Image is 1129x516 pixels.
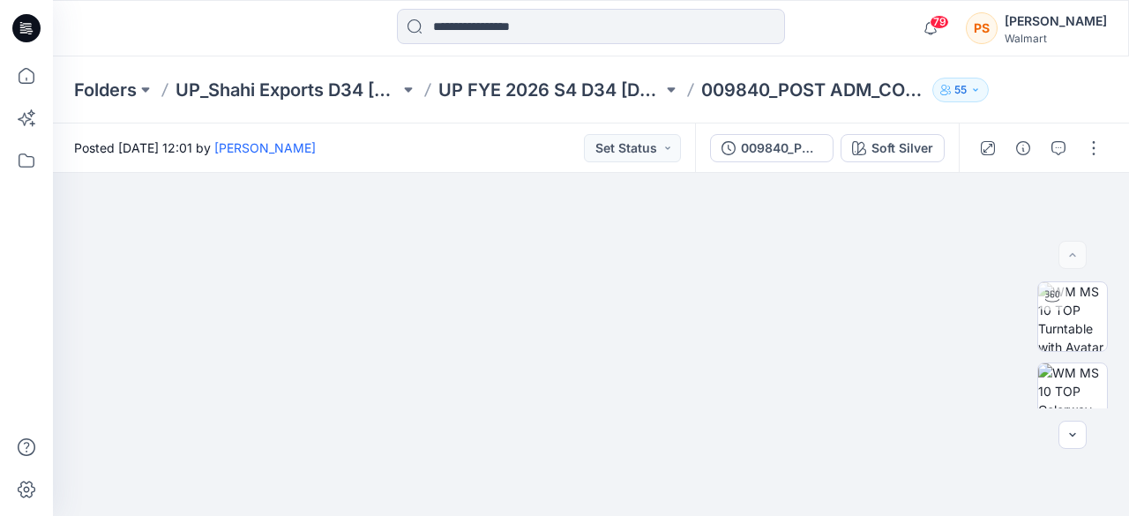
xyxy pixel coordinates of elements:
[954,80,967,100] p: 55
[1005,32,1107,45] div: Walmart
[267,150,916,516] img: eyJhbGciOiJIUzI1NiIsImtpZCI6IjAiLCJzbHQiOiJzZXMiLCJ0eXAiOiJKV1QifQ.eyJkYXRhIjp7InR5cGUiOiJzdG9yYW...
[74,138,316,157] span: Posted [DATE] 12:01 by
[741,138,822,158] div: 009840_POST ADM_CORE FLANNEL SHIRT
[701,78,925,102] p: 009840_POST ADM_CORE FLANNEL SHIRT
[871,138,933,158] div: Soft Silver
[438,78,662,102] a: UP FYE 2026 S4 D34 [DEMOGRAPHIC_DATA] Woven Tops Shahi
[710,134,834,162] button: 009840_POST ADM_CORE FLANNEL SHIRT
[1038,282,1107,351] img: WM MS 10 TOP Turntable with Avatar
[176,78,400,102] a: UP_Shahi Exports D34 [DEMOGRAPHIC_DATA] Tops
[1009,134,1037,162] button: Details
[214,140,316,155] a: [PERSON_NAME]
[1005,11,1107,32] div: [PERSON_NAME]
[1038,363,1107,432] img: WM MS 10 TOP Colorway wo Avatar
[932,78,989,102] button: 55
[841,134,945,162] button: Soft Silver
[966,12,998,44] div: PS
[930,15,949,29] span: 79
[74,78,137,102] a: Folders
